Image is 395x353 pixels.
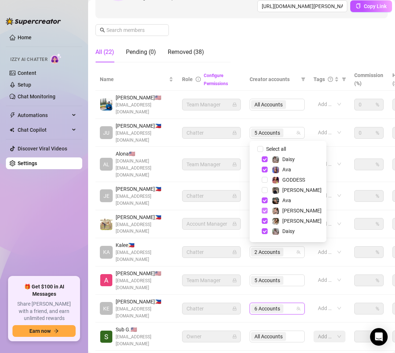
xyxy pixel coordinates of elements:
[116,158,173,179] span: [DOMAIN_NAME][EMAIL_ADDRESS][DOMAIN_NAME]
[116,102,173,116] span: [EMAIL_ADDRESS][DOMAIN_NAME]
[262,218,268,224] span: Select tree node
[370,328,388,346] div: Open Intercom Messenger
[272,197,279,204] img: Ava
[262,187,268,193] span: Select tree node
[186,159,236,170] span: Team Manager
[18,94,55,99] a: Chat Monitoring
[116,193,173,207] span: [EMAIL_ADDRESS][DOMAIN_NAME]
[10,127,14,132] img: Chat Copilot
[116,185,173,193] span: [PERSON_NAME] 🇵🇭
[282,208,322,214] span: [PERSON_NAME]
[282,177,305,183] span: GODDESS
[186,99,236,110] span: Team Manager
[103,305,109,313] span: KE
[262,177,268,183] span: Select tree node
[100,98,112,110] img: Emad Ataei
[116,249,173,263] span: [EMAIL_ADDRESS][DOMAIN_NAME]
[116,325,173,334] span: Sub G. 🇺🇸
[300,74,307,85] span: filter
[262,228,268,234] span: Select tree node
[186,331,236,342] span: Owner
[232,278,237,283] span: lock
[254,129,280,137] span: 5 Accounts
[116,306,173,320] span: [EMAIL_ADDRESS][DOMAIN_NAME]
[116,241,173,249] span: Kalee 🇵🇭
[186,275,236,286] span: Team Manager
[350,0,392,12] button: Copy Link
[18,124,70,136] span: Chat Copilot
[328,77,333,82] span: question-circle
[6,18,61,25] img: logo-BBDzfeDw.svg
[100,218,112,230] img: Aaron Paul Carnaje
[95,48,114,57] div: All (22)
[232,194,237,198] span: lock
[282,228,295,234] span: Daisy
[251,304,283,313] span: 6 Accounts
[186,218,236,229] span: Account Manager
[232,306,237,311] span: lock
[54,328,59,334] span: arrow-right
[18,109,70,121] span: Automations
[282,187,322,193] span: [PERSON_NAME]
[18,146,67,152] a: Discover Viral Videos
[18,34,32,40] a: Home
[186,127,236,138] span: Chatter
[116,130,173,144] span: [EMAIL_ADDRESS][DOMAIN_NAME]
[272,208,279,214] img: Jenna
[282,167,291,172] span: Ava
[262,167,268,172] span: Select tree node
[356,3,361,8] span: copy
[350,68,388,91] th: Commission (%)
[12,325,76,337] button: Earn nowarrow-right
[250,75,298,83] span: Creator accounts
[116,213,173,221] span: [PERSON_NAME] 🇵🇭
[301,77,305,81] span: filter
[116,122,173,130] span: [PERSON_NAME] 🇵🇭
[100,274,112,286] img: Alexicon Ortiaga
[282,218,322,224] span: [PERSON_NAME]
[232,250,237,254] span: lock
[18,70,36,76] a: Content
[103,160,109,168] span: AL
[116,277,173,291] span: [EMAIL_ADDRESS][DOMAIN_NAME]
[10,56,47,63] span: Izzy AI Chatter
[116,269,173,277] span: [PERSON_NAME] 🇺🇸
[251,248,283,256] span: 2 Accounts
[50,53,62,64] img: AI Chatter
[364,3,387,9] span: Copy Link
[272,187,279,194] img: Anna
[232,334,237,339] span: lock
[12,283,76,298] span: 🎁 Get $100 in AI Messages
[18,160,37,166] a: Settings
[116,150,173,158] span: Alona 🇺🇸
[314,75,325,83] span: Tags
[103,248,110,256] span: KA
[232,102,237,107] span: lock
[116,221,173,235] span: [EMAIL_ADDRESS][DOMAIN_NAME]
[263,145,289,153] span: Select all
[272,228,279,235] img: Daisy
[262,156,268,162] span: Select tree node
[272,167,279,173] img: Ava
[254,305,280,313] span: 6 Accounts
[100,331,112,343] img: Sub Genius
[296,306,301,311] span: team
[232,222,237,226] span: lock
[251,128,283,137] span: 5 Accounts
[182,76,193,82] span: Role
[186,303,236,314] span: Chatter
[104,192,109,200] span: JE
[116,298,173,306] span: [PERSON_NAME] 🇵🇭
[272,156,279,163] img: Daisy
[282,156,295,162] span: Daisy
[282,197,291,203] span: Ava
[262,208,268,214] span: Select tree node
[196,77,201,82] span: info-circle
[103,129,109,137] span: JU
[204,73,228,86] a: Configure Permissions
[168,48,204,57] div: Removed (38)
[340,74,348,85] span: filter
[100,28,105,33] span: search
[296,250,301,254] span: team
[10,112,15,118] span: thunderbolt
